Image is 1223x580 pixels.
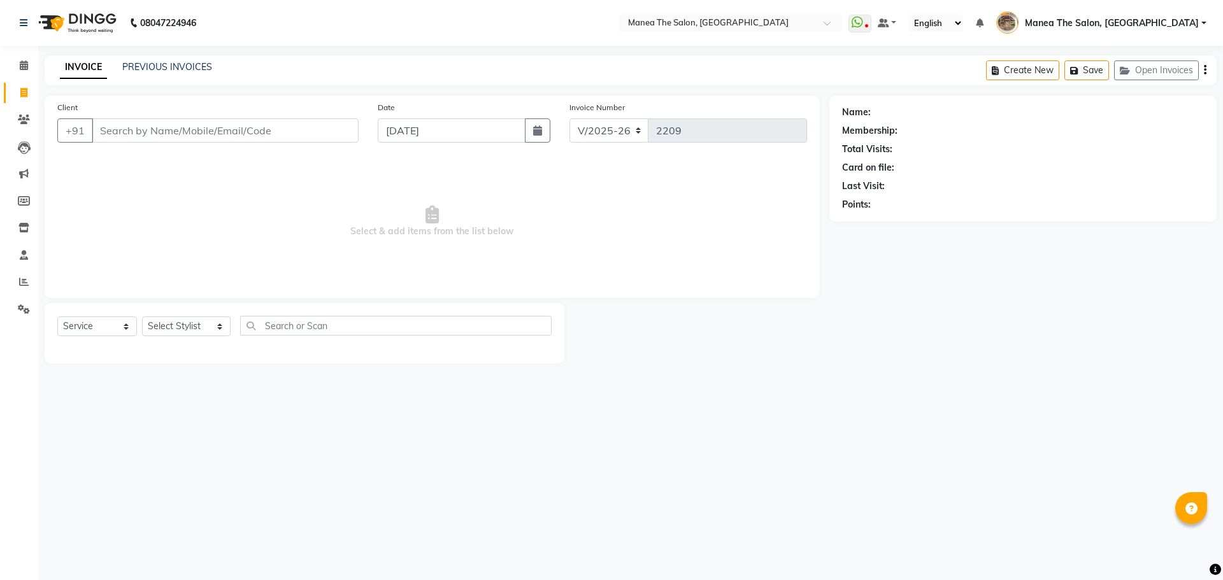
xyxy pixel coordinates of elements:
div: Points: [842,198,871,211]
img: logo [32,5,120,41]
button: Create New [986,60,1059,80]
a: PREVIOUS INVOICES [122,61,212,73]
button: Save [1064,60,1109,80]
img: Manea The Salon, Kanuru [996,11,1019,34]
b: 08047224946 [140,5,196,41]
div: Name: [842,106,871,119]
a: INVOICE [60,56,107,79]
span: Select & add items from the list below [57,158,807,285]
div: Last Visit: [842,180,885,193]
label: Client [57,102,78,113]
button: Open Invoices [1114,60,1199,80]
div: Total Visits: [842,143,892,156]
span: Manea The Salon, [GEOGRAPHIC_DATA] [1025,17,1199,30]
label: Date [378,102,395,113]
label: Invoice Number [569,102,625,113]
input: Search or Scan [240,316,552,336]
button: +91 [57,118,93,143]
input: Search by Name/Mobile/Email/Code [92,118,359,143]
div: Membership: [842,124,898,138]
div: Card on file: [842,161,894,174]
